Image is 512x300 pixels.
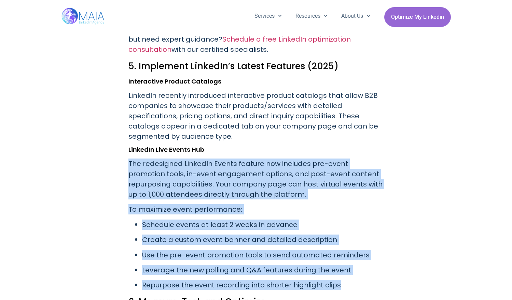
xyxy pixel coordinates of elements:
a: Schedule a free LinkedIn optimization consultation [128,34,351,54]
p: Use the pre-event promotion tools to send automated reminders [142,250,384,260]
p: Create a custom event banner and detailed description [142,235,384,245]
p: To maximize event performance: [128,204,384,214]
p: Looking to implement these advanced LinkedIn optimization strategies but need expert guidance? wi... [128,24,384,55]
h3: Interactive Product Catalogs [128,78,384,85]
nav: Menu [248,7,377,25]
h3: LinkedIn Live Events Hub [128,146,384,153]
span: Optimize My Linkedin [391,11,444,24]
p: Repurpose the event recording into shorter highlight clips [142,280,384,290]
h2: 5. Implement LinkedIn’s Latest Features (2025) [128,60,384,73]
a: Optimize My Linkedin [384,7,451,27]
p: Leverage the new polling and Q&A features during the event [142,265,384,275]
a: Services [248,7,289,25]
p: The redesigned LinkedIn Events feature now includes pre-event promotion tools, in-event engagemen... [128,159,384,199]
a: Resources [289,7,334,25]
a: About Us [334,7,377,25]
p: LinkedIn recently introduced interactive product catalogs that allow B2B companies to showcase th... [128,90,384,141]
p: Schedule events at least 2 weeks in advance [142,220,384,230]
